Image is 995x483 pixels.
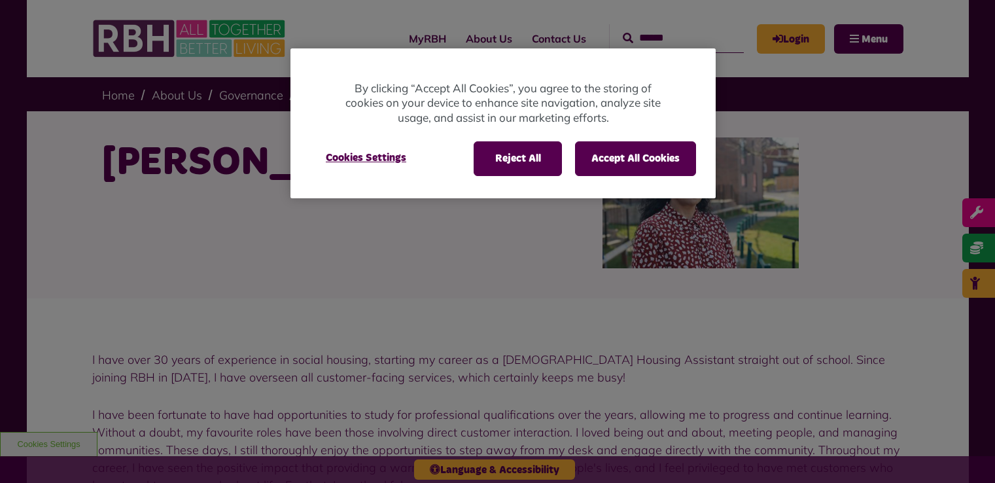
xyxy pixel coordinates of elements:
button: Reject All [474,141,562,175]
button: Accept All Cookies [575,141,696,175]
p: By clicking “Accept All Cookies”, you agree to the storing of cookies on your device to enhance s... [343,81,663,126]
button: Cookies Settings [310,141,422,174]
div: Cookie banner [290,48,716,198]
div: Privacy [290,48,716,198]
